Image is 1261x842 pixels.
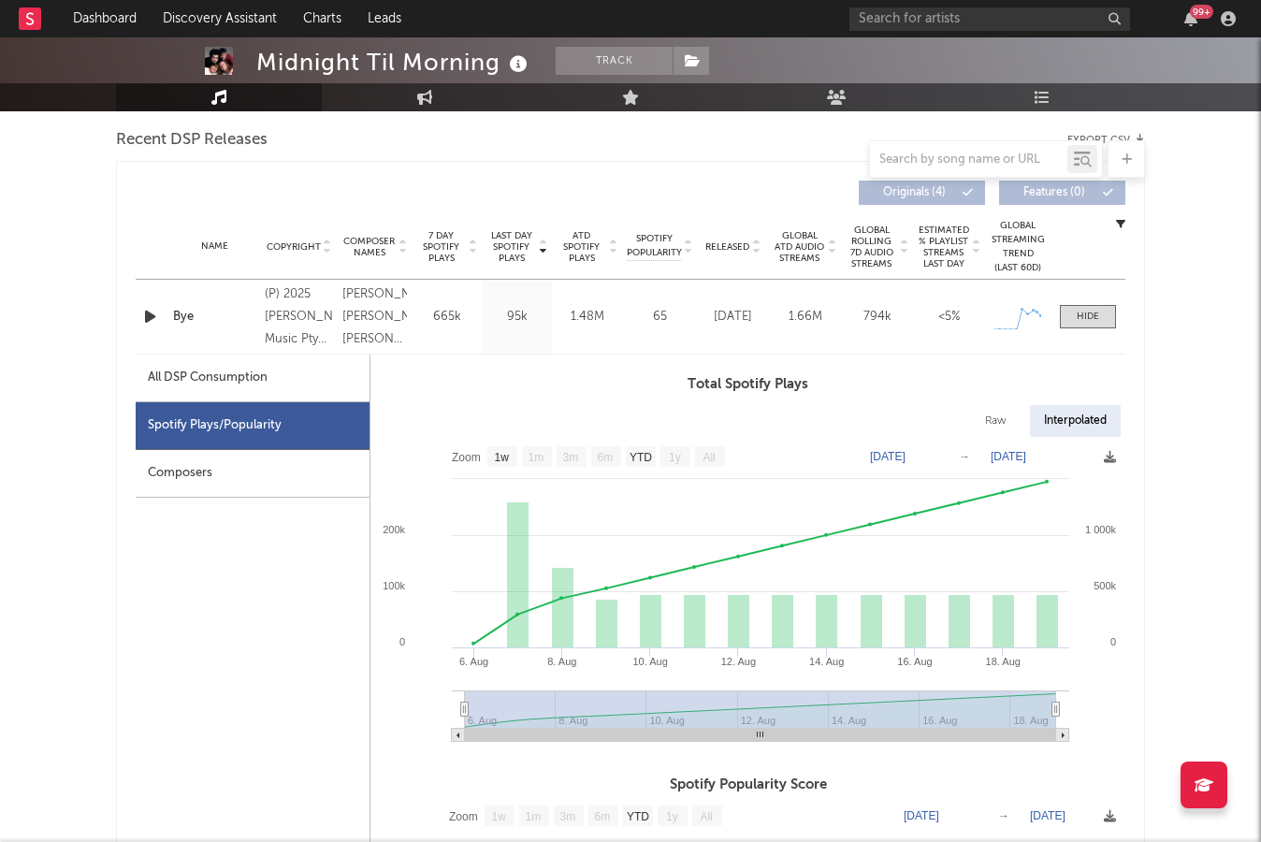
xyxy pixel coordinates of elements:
text: 12. Aug [721,656,756,667]
text: All [700,810,712,823]
span: 7 Day Spotify Plays [416,230,466,264]
span: Last Day Spotify Plays [486,230,536,264]
div: Interpolated [1030,405,1121,437]
text: 100k [383,580,405,591]
text: 6. Aug [459,656,488,667]
text: 3m [560,810,576,823]
span: ATD Spotify Plays [557,230,606,264]
text: 16. Aug [897,656,932,667]
div: Midnight Til Morning [256,47,532,78]
input: Search by song name or URL [870,152,1067,167]
text: 10. Aug [632,656,667,667]
text: → [998,809,1009,822]
button: Track [556,47,673,75]
div: Global Streaming Trend (Last 60D) [990,219,1046,275]
span: Composer Names [342,236,396,258]
text: All [703,451,715,464]
input: Search for artists [849,7,1130,31]
text: 6m [595,810,611,823]
text: [DATE] [1030,809,1065,822]
text: [DATE] [904,809,939,822]
span: Originals ( 4 ) [871,187,957,198]
h3: Spotify Popularity Score [370,774,1125,796]
span: Spotify Popularity [627,232,682,260]
span: Recent DSP Releases [116,129,268,152]
text: 1m [526,810,542,823]
div: 65 [627,308,692,327]
div: Name [173,240,255,254]
text: YTD [627,810,649,823]
text: 200k [383,524,405,535]
text: 1y [666,810,678,823]
div: [PERSON_NAME], [PERSON_NAME], [PERSON_NAME], [PERSON_NAME], [PERSON_NAME] +3 others [342,283,407,351]
div: All DSP Consumption [136,355,370,402]
text: [DATE] [991,450,1026,463]
span: Released [705,241,749,253]
text: 3m [563,451,579,464]
div: 1.48M [557,308,617,327]
text: 1w [495,451,510,464]
div: Composers [136,450,370,498]
text: YTD [630,451,652,464]
button: Export CSV [1067,135,1145,146]
h3: Total Spotify Plays [370,373,1125,396]
div: (P) 2025 [PERSON_NAME] Music Pty Ltd [265,283,333,351]
span: Features ( 0 ) [1011,187,1097,198]
text: 0 [399,636,405,647]
a: Bye [173,308,255,327]
button: Features(0) [999,181,1125,205]
text: 18. Aug [986,656,1021,667]
text: 1y [669,451,681,464]
text: 6m [598,451,614,464]
text: 500k [1094,580,1116,591]
div: Spotify Plays/Popularity [136,402,370,450]
div: <5% [918,308,980,327]
text: 1m [529,451,544,464]
div: Raw [971,405,1021,437]
button: Originals(4) [859,181,985,205]
div: 1.66M [774,308,836,327]
text: Zoom [452,451,481,464]
text: 1w [492,810,507,823]
div: 794k [846,308,908,327]
text: Zoom [449,810,478,823]
span: Copyright [267,241,321,253]
div: 99 + [1190,5,1213,19]
text: 8. Aug [547,656,576,667]
div: [DATE] [702,308,764,327]
span: Global Rolling 7D Audio Streams [846,225,897,269]
text: 0 [1110,636,1116,647]
div: 665k [416,308,477,327]
text: [DATE] [870,450,906,463]
span: Global ATD Audio Streams [774,230,825,264]
div: All DSP Consumption [148,367,268,389]
span: Estimated % Playlist Streams Last Day [918,225,969,269]
text: → [959,450,970,463]
div: 95k [486,308,547,327]
text: 1 000k [1085,524,1117,535]
text: 14. Aug [809,656,844,667]
button: 99+ [1184,11,1197,26]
